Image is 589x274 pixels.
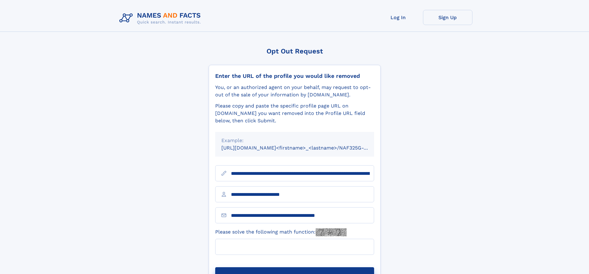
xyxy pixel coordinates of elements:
div: Enter the URL of the profile you would like removed [215,73,374,79]
img: Logo Names and Facts [117,10,206,27]
div: Opt Out Request [209,47,381,55]
div: You, or an authorized agent on your behalf, may request to opt-out of the sale of your informatio... [215,84,374,99]
div: Please copy and paste the specific profile page URL on [DOMAIN_NAME] you want removed into the Pr... [215,102,374,124]
small: [URL][DOMAIN_NAME]<firstname>_<lastname>/NAF325G-xxxxxxxx [221,145,386,151]
div: Example: [221,137,368,144]
a: Log In [373,10,423,25]
a: Sign Up [423,10,472,25]
label: Please solve the following math function: [215,228,347,236]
